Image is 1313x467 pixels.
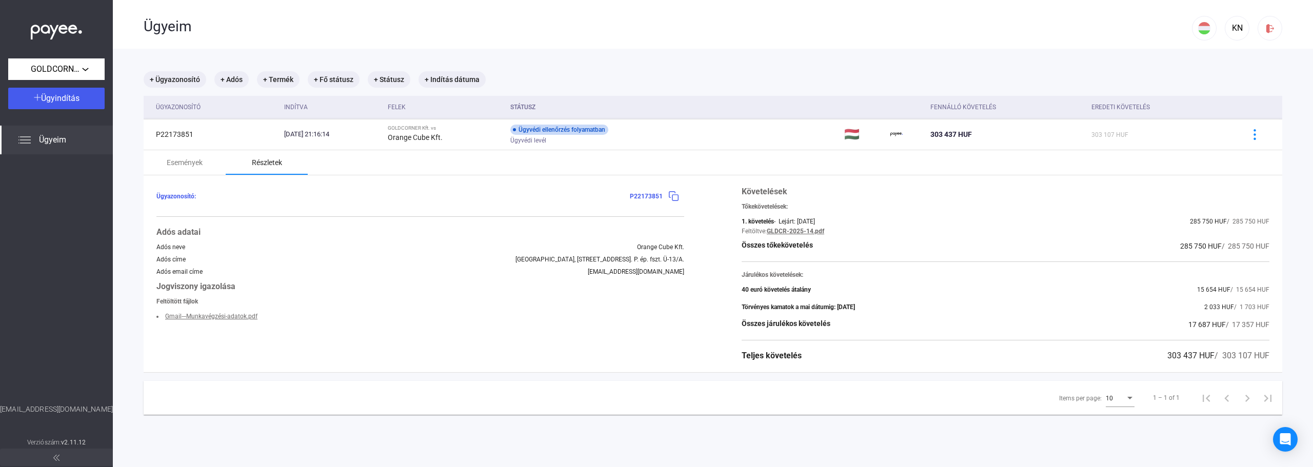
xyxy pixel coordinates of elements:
[31,63,82,75] span: GOLDCORNER Kft.
[388,101,502,113] div: Felek
[1167,351,1215,360] span: 303 437 HUF
[308,71,360,88] mat-chip: + Fő státusz
[156,280,684,293] div: Jogviszony igazolása
[890,128,903,140] img: payee-logo
[1258,388,1278,408] button: Last page
[252,156,282,169] div: Részletek
[742,228,767,235] div: Feltöltve:
[506,96,840,119] th: Státusz
[742,186,1269,198] div: Követelések
[61,439,86,446] strong: v2.11.12
[388,101,406,113] div: Felek
[284,101,308,113] div: Indítva
[930,101,996,113] div: Fennálló követelés
[930,101,1084,113] div: Fennálló követelés
[34,94,41,101] img: plus-white.svg
[1215,351,1269,360] span: / 303 107 HUF
[156,256,186,263] div: Adós címe
[630,193,663,200] span: P22173851
[1234,303,1269,311] span: / 1 703 HUF
[742,240,813,252] div: Összes tőkekövetelés
[257,71,300,88] mat-chip: + Termék
[1265,23,1276,34] img: logout-red
[1190,218,1227,225] span: 285 750 HUF
[156,226,684,238] div: Adós adatai
[510,125,608,135] div: Ügyvédi ellenőrzés folyamatban
[742,218,774,225] div: 1. követelés
[419,71,486,88] mat-chip: + Indítás dátuma
[742,350,802,362] div: Teljes követelés
[588,268,684,275] div: [EMAIL_ADDRESS][DOMAIN_NAME]
[1197,286,1230,293] span: 15 654 HUF
[840,119,886,150] td: 🇭🇺
[1244,124,1265,145] button: more-blue
[1180,242,1222,250] span: 285 750 HUF
[515,256,684,263] div: [GEOGRAPHIC_DATA], [STREET_ADDRESS]. P. ép. fszt. Ü-13/A.
[1204,303,1234,311] span: 2 033 HUF
[1192,16,1217,40] button: HU
[284,101,380,113] div: Indítva
[663,186,684,207] button: copy-blue
[41,93,79,103] span: Ügyindítás
[284,129,380,139] div: [DATE] 21:16:14
[637,243,684,251] div: Orange Cube Kft.
[1106,392,1135,404] mat-select: Items per page:
[1059,392,1102,404] div: Items per page:
[39,134,66,146] span: Ügyeim
[742,286,811,293] div: 40 euró követelés átalány
[1196,388,1217,408] button: First page
[742,303,855,311] div: Törvényes kamatok a mai dátumig: [DATE]
[1091,101,1231,113] div: Eredeti követelés
[1188,320,1226,329] span: 17 687 HUF
[1226,320,1269,329] span: / 17 357 HUF
[1106,395,1113,402] span: 10
[156,101,276,113] div: Ügyazonosító
[144,71,206,88] mat-chip: + Ügyazonosító
[1153,392,1180,404] div: 1 – 1 of 1
[368,71,410,88] mat-chip: + Státusz
[742,318,830,331] div: Összes járulékos követelés
[156,101,201,113] div: Ügyazonosító
[156,193,196,200] span: Ügyazonosító:
[510,134,546,147] span: Ügyvédi levél
[388,125,502,131] div: GOLDCORNER Kft. vs
[53,455,59,461] img: arrow-double-left-grey.svg
[1228,22,1246,34] div: KN
[1222,242,1269,250] span: / 285 750 HUF
[742,203,1269,210] div: Tőkekövetelések:
[1091,101,1150,113] div: Eredeti követelés
[18,134,31,146] img: list.svg
[742,271,1269,278] div: Járulékos követelések:
[1237,388,1258,408] button: Next page
[1249,129,1260,140] img: more-blue
[774,218,815,225] div: - Lejárt: [DATE]
[156,298,684,305] div: Feltöltött fájlok
[31,19,82,40] img: white-payee-white-dot.svg
[1258,16,1282,40] button: logout-red
[165,313,257,320] a: Gmail---Munkavégzési-adatok.pdf
[144,119,280,150] td: P22173851
[388,133,443,141] strong: Orange Cube Kft.
[1225,16,1249,40] button: KN
[156,243,185,251] div: Adós neve
[214,71,249,88] mat-chip: + Adós
[668,191,679,201] img: copy-blue
[1198,22,1210,34] img: HU
[8,58,105,80] button: GOLDCORNER Kft.
[767,228,824,235] a: GLDCR-2025-14.pdf
[1273,427,1298,452] div: Open Intercom Messenger
[1227,218,1269,225] span: / 285 750 HUF
[167,156,203,169] div: Események
[930,130,972,138] span: 303 437 HUF
[1091,131,1128,138] span: 303 107 HUF
[8,88,105,109] button: Ügyindítás
[144,18,1192,35] div: Ügyeim
[1230,286,1269,293] span: / 15 654 HUF
[156,268,203,275] div: Adós email címe
[1217,388,1237,408] button: Previous page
